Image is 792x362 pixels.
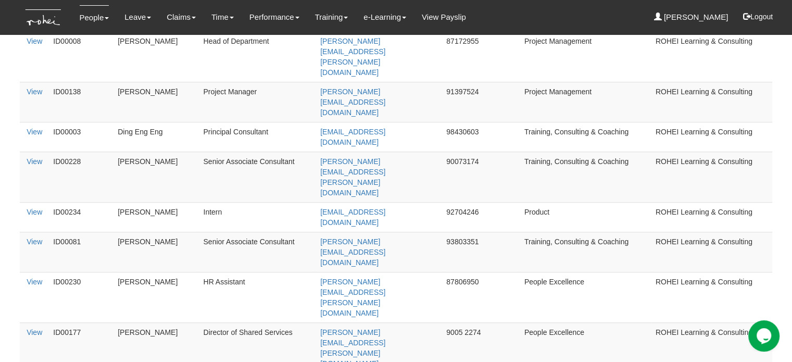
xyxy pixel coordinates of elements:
[49,272,114,322] td: ID00230
[249,5,299,29] a: Performance
[49,202,114,232] td: ID00234
[651,272,772,322] td: ROHEI Learning & Consulting
[114,152,199,202] td: [PERSON_NAME]
[736,4,780,29] button: Logout
[27,37,42,45] a: View
[520,122,651,152] td: Training, Consulting & Coaching
[211,5,234,29] a: Time
[422,5,466,29] a: View Payslip
[442,31,520,82] td: 87172955
[114,31,199,82] td: [PERSON_NAME]
[80,5,109,30] a: People
[27,208,42,216] a: View
[114,272,199,322] td: [PERSON_NAME]
[520,152,651,202] td: Training, Consulting & Coaching
[651,82,772,122] td: ROHEI Learning & Consulting
[320,238,385,267] a: [PERSON_NAME][EMAIL_ADDRESS][DOMAIN_NAME]
[520,272,651,322] td: People Excellence
[442,82,520,122] td: 91397524
[27,278,42,286] a: View
[320,88,385,117] a: [PERSON_NAME][EMAIL_ADDRESS][DOMAIN_NAME]
[124,5,151,29] a: Leave
[442,122,520,152] td: 98430603
[363,5,406,29] a: e-Learning
[651,232,772,272] td: ROHEI Learning & Consulting
[49,31,114,82] td: ID00008
[27,328,42,336] a: View
[49,232,114,272] td: ID00081
[49,82,114,122] td: ID00138
[748,320,782,352] iframe: chat widget
[27,88,42,96] a: View
[520,202,651,232] td: Product
[442,272,520,322] td: 87806950
[114,122,199,152] td: Ding Eng Eng
[320,128,385,146] a: [EMAIL_ADDRESS][DOMAIN_NAME]
[27,157,42,166] a: View
[315,5,348,29] a: Training
[320,278,385,317] a: [PERSON_NAME][EMAIL_ADDRESS][PERSON_NAME][DOMAIN_NAME]
[654,5,728,29] a: [PERSON_NAME]
[49,122,114,152] td: ID00003
[114,232,199,272] td: [PERSON_NAME]
[520,82,651,122] td: Project Management
[114,202,199,232] td: [PERSON_NAME]
[199,152,316,202] td: Senior Associate Consultant
[520,232,651,272] td: Training, Consulting & Coaching
[27,128,42,136] a: View
[442,202,520,232] td: 92704246
[167,5,196,29] a: Claims
[651,122,772,152] td: ROHEI Learning & Consulting
[320,208,385,227] a: [EMAIL_ADDRESS][DOMAIN_NAME]
[199,272,316,322] td: HR Assistant
[49,152,114,202] td: ID00228
[520,31,651,82] td: Project Management
[27,238,42,246] a: View
[320,157,385,197] a: [PERSON_NAME][EMAIL_ADDRESS][PERSON_NAME][DOMAIN_NAME]
[651,202,772,232] td: ROHEI Learning & Consulting
[199,122,316,152] td: Principal Consultant
[442,232,520,272] td: 93803351
[199,31,316,82] td: Head of Department
[442,152,520,202] td: 90073174
[199,232,316,272] td: Senior Associate Consultant
[199,82,316,122] td: Project Manager
[651,152,772,202] td: ROHEI Learning & Consulting
[320,37,385,77] a: [PERSON_NAME][EMAIL_ADDRESS][PERSON_NAME][DOMAIN_NAME]
[114,82,199,122] td: [PERSON_NAME]
[651,31,772,82] td: ROHEI Learning & Consulting
[199,202,316,232] td: Intern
